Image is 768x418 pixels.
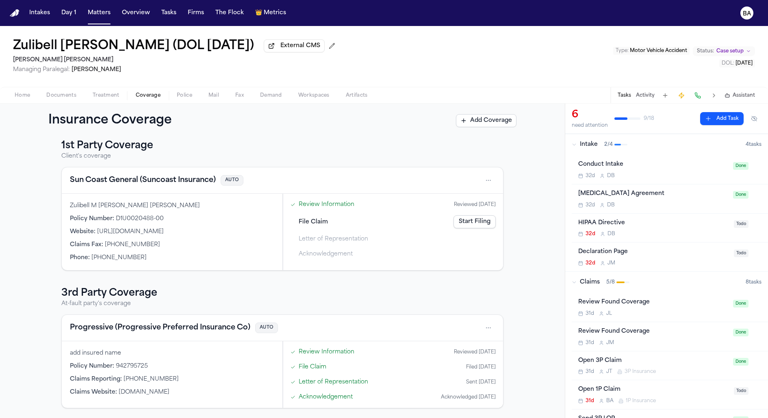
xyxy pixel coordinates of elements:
[299,348,354,356] a: Open Review Information
[747,112,761,125] button: Hide completed tasks (⌘⇧H)
[454,349,496,355] div: Reviewed [DATE]
[441,394,496,401] div: Acknowledged [DATE]
[586,173,595,179] span: 32d
[13,55,338,65] h2: [PERSON_NAME] [PERSON_NAME]
[299,200,354,209] a: Open Review Information
[235,92,244,99] span: Fax
[212,6,247,20] button: The Flock
[264,39,325,52] button: External CMS
[578,385,729,394] div: Open 1P Claim
[119,6,153,20] a: Overview
[70,376,122,382] span: Claims Reporting :
[716,48,744,54] span: Case setup
[105,242,160,248] span: [PHONE_NUMBER]
[70,229,95,235] span: Website :
[299,378,368,386] a: Open Letter of Representation
[70,175,216,186] button: View coverage details
[734,220,748,228] span: Todo
[733,191,748,199] span: Done
[719,59,755,67] button: Edit DOL: 2025-07-10
[630,48,687,53] span: Motor Vehicle Accident
[70,242,103,248] span: Claims Fax :
[260,92,282,99] span: Demand
[453,215,496,228] a: Start Filing
[733,300,748,308] span: Done
[572,380,768,409] div: Open task: Open 1P Claim
[61,139,503,152] h3: 1st Party Coverage
[572,122,608,129] div: need attention
[733,329,748,336] span: Done
[85,6,114,20] button: Matters
[208,92,219,99] span: Mail
[299,363,326,371] a: Open File Claim
[580,141,598,149] span: Intake
[58,6,80,20] a: Day 1
[456,114,516,127] button: Add Coverage
[565,272,768,293] button: Claims5/88tasks
[454,201,496,208] div: Reviewed [DATE]
[72,67,121,73] span: [PERSON_NAME]
[26,6,53,20] button: Intakes
[606,310,612,317] span: J L
[607,260,615,266] span: J M
[572,214,768,243] div: Open task: HIPAA Directive
[606,279,615,286] span: 5 / 8
[572,243,768,271] div: Open task: Declaration Page
[586,260,595,266] span: 32d
[280,42,320,50] span: External CMS
[299,393,353,401] a: Open Acknowledgement
[733,358,748,366] span: Done
[660,90,671,101] button: Add Task
[572,108,608,121] div: 6
[15,92,30,99] span: Home
[10,9,20,17] img: Finch Logo
[586,340,594,346] span: 31d
[572,322,768,351] div: Open task: Review Found Coverage
[184,6,207,20] button: Firms
[604,141,613,148] span: 2 / 4
[61,287,503,300] h3: 3rd Party Coverage
[746,279,761,286] span: 8 task s
[607,231,615,237] span: D B
[298,92,330,99] span: Workspaces
[616,48,629,53] span: Type :
[70,202,274,210] div: Zulibell M [PERSON_NAME] [PERSON_NAME]
[572,351,768,381] div: Open task: Open 3P Claim
[116,363,148,369] span: 942795725
[692,90,703,101] button: Make a Call
[725,92,755,99] button: Assistant
[13,67,70,73] span: Managing Paralegal:
[586,398,594,404] span: 31d
[606,398,614,404] span: B A
[287,345,499,404] div: Steps
[606,340,614,346] span: J M
[124,376,179,382] span: [PHONE_NUMBER]
[586,202,595,208] span: 32d
[93,92,119,99] span: Treatment
[482,321,495,334] button: Open actions
[586,368,594,375] span: 31d
[733,92,755,99] span: Assistant
[70,255,90,261] span: Phone :
[70,216,114,222] span: Policy Number :
[693,46,755,56] button: Change status from Case setup
[578,327,728,336] div: Review Found Coverage
[735,61,753,66] span: [DATE]
[676,90,687,101] button: Create Immediate Task
[613,47,690,55] button: Edit Type: Motor Vehicle Accident
[287,198,499,261] div: Steps
[482,174,495,187] button: Open actions
[61,300,503,308] p: At-fault party's coverage
[578,219,729,228] div: HIPAA Directive
[136,92,161,99] span: Coverage
[299,218,328,226] span: File Claim
[606,368,612,375] span: J T
[722,61,734,66] span: DOL :
[177,92,192,99] span: Police
[116,216,164,222] span: D1U0020488-00
[625,368,656,375] span: 3P Insurance
[48,113,190,128] h1: Insurance Coverage
[578,189,728,199] div: [MEDICAL_DATA] Agreement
